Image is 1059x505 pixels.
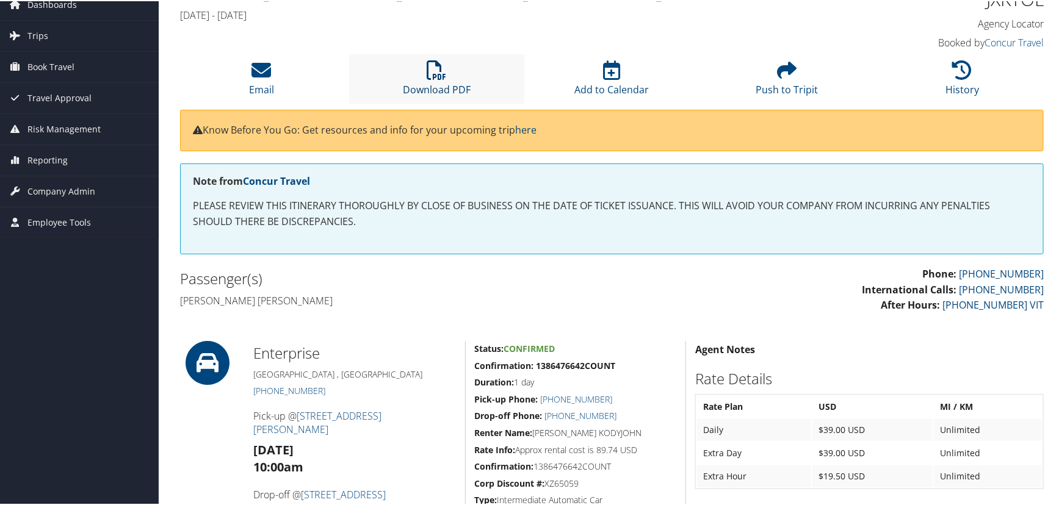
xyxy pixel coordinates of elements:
th: Rate Plan [697,395,811,417]
a: [PHONE_NUMBER] [253,384,325,395]
a: Push to Tripit [756,66,819,95]
h5: 1386476642COUNT [475,459,676,471]
h4: [DATE] - [DATE] [180,7,823,21]
strong: Rate Info: [475,443,516,454]
strong: Drop-off Phone: [475,409,543,420]
h4: [PERSON_NAME] [PERSON_NAME] [180,293,603,306]
td: Unlimited [934,418,1042,440]
td: Unlimited [934,441,1042,463]
span: Confirmed [504,342,555,353]
strong: Note from [193,173,310,187]
h5: Intermediate Automatic Car [475,493,676,505]
h4: Booked by [842,35,1044,48]
td: Extra Hour [697,464,811,486]
a: History [945,66,979,95]
th: USD [812,395,933,417]
td: $39.00 USD [812,441,933,463]
a: [PHONE_NUMBER] [541,392,613,404]
a: here [515,122,537,135]
span: Employee Tools [27,206,91,237]
strong: Confirmation: [475,459,534,471]
p: PLEASE REVIEW THIS ITINERARY THOROUGHLY BY CLOSE OF BUSINESS ON THE DATE OF TICKET ISSUANCE. THIS... [193,197,1031,228]
a: Email [249,66,274,95]
span: Reporting [27,144,68,174]
strong: Corp Discount #: [475,476,545,488]
a: Add to Calendar [575,66,649,95]
h5: [PERSON_NAME] KODYJOHN [475,426,676,438]
strong: Duration: [475,375,515,387]
td: Daily [697,418,811,440]
span: Company Admin [27,175,95,206]
h5: XZ65059 [475,476,676,489]
p: Know Before You Go: Get resources and info for your upcoming trip [193,121,1031,137]
h2: Enterprise [253,342,455,362]
span: Trips [27,20,48,50]
a: [PHONE_NUMBER] [959,266,1044,279]
td: Unlimited [934,464,1042,486]
a: [PHONE_NUMBER] VIT [942,297,1044,310]
strong: International Calls: [862,282,956,295]
td: Extra Day [697,441,811,463]
span: Book Travel [27,51,74,81]
a: Concur Travel [243,173,310,187]
a: Download PDF [403,66,471,95]
strong: Confirmation: 1386476642COUNT [475,359,616,370]
strong: 10:00am [253,457,303,474]
strong: Status: [475,342,504,353]
th: MI / KM [934,395,1042,417]
strong: Agent Notes [695,342,755,355]
h4: Agency Locator [842,16,1044,29]
a: Concur Travel [985,35,1044,48]
h5: 1 day [475,375,676,387]
strong: Pick-up Phone: [475,392,538,404]
h2: Rate Details [695,367,1044,388]
strong: Renter Name: [475,426,533,437]
a: [PHONE_NUMBER] [545,409,617,420]
h5: [GEOGRAPHIC_DATA] , [GEOGRAPHIC_DATA] [253,367,455,379]
td: $19.50 USD [812,464,933,486]
a: [PHONE_NUMBER] [959,282,1044,295]
h2: Passenger(s) [180,267,603,288]
span: Risk Management [27,113,101,143]
a: [STREET_ADDRESS][PERSON_NAME] [253,408,381,435]
strong: After Hours: [881,297,940,310]
span: Travel Approval [27,82,92,112]
strong: Type: [475,493,497,504]
strong: Phone: [922,266,956,279]
td: $39.00 USD [812,418,933,440]
h5: Approx rental cost is 89.74 USD [475,443,676,455]
h4: Pick-up @ [253,408,455,435]
strong: [DATE] [253,440,294,457]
